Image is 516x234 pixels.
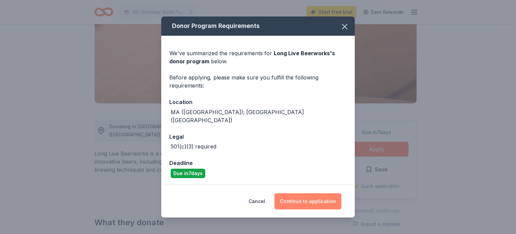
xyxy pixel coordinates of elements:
div: Before applying, please make sure you fulfill the following requirements: [169,73,347,90]
div: Due in 7 days [171,169,205,178]
div: We've summarized the requirements for below. [169,49,347,65]
div: MA ([GEOGRAPHIC_DATA]); [GEOGRAPHIC_DATA] ([GEOGRAPHIC_DATA]) [171,108,347,124]
div: Location [169,98,347,106]
div: Donor Program Requirements [161,16,355,36]
button: Continue to application [274,193,341,209]
div: Deadline [169,159,347,167]
button: Cancel [249,193,265,209]
div: Legal [169,132,347,141]
div: 501(c)(3) required [171,142,216,151]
